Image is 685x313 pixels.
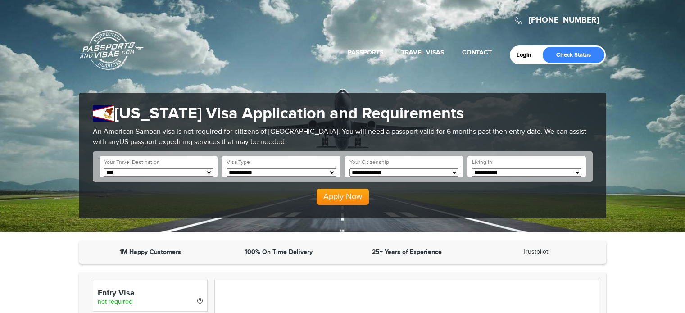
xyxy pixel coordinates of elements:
[80,30,144,70] a: Passports & [DOMAIN_NAME]
[104,159,160,166] label: Your Travel Destination
[522,248,548,255] a: Trustpilot
[245,248,313,256] strong: 100% On Time Delivery
[472,159,492,166] label: Living In
[543,47,604,63] a: Check Status
[349,159,389,166] label: Your Citizenship
[119,138,220,146] a: US passport expediting services
[93,127,593,148] p: An American Samoan visa is not required for citizens of [GEOGRAPHIC_DATA]. You will need a passpo...
[529,15,599,25] a: [PHONE_NUMBER]
[317,189,369,205] button: Apply Now
[517,51,538,59] a: Login
[119,248,181,256] strong: 1M Happy Customers
[227,159,250,166] label: Visa Type
[98,289,203,298] h4: Entry Visa
[372,248,442,256] strong: 25+ Years of Experience
[462,49,492,56] a: Contact
[348,49,383,56] a: Passports
[93,104,593,123] h1: [US_STATE] Visa Application and Requirements
[401,49,444,56] a: Travel Visas
[98,298,132,305] span: not required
